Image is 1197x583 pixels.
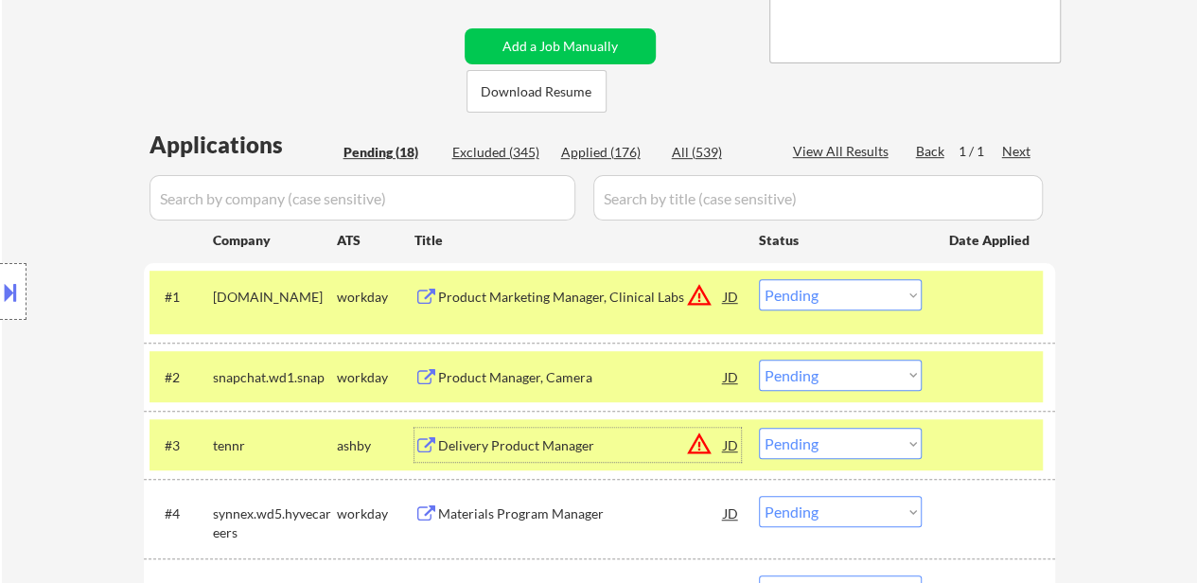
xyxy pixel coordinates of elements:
[337,368,414,387] div: workday
[438,504,724,523] div: Materials Program Manager
[452,143,547,162] div: Excluded (345)
[949,231,1032,250] div: Date Applied
[686,431,713,457] button: warning_amber
[165,504,198,523] div: #4
[672,143,766,162] div: All (539)
[343,143,438,162] div: Pending (18)
[213,504,337,541] div: synnex.wd5.hyvecareers
[593,175,1043,221] input: Search by title (case sensitive)
[337,288,414,307] div: workday
[1002,142,1032,161] div: Next
[466,70,607,113] button: Download Resume
[722,428,741,462] div: JD
[438,368,724,387] div: Product Manager, Camera
[414,231,741,250] div: Title
[337,436,414,455] div: ashby
[916,142,946,161] div: Back
[759,222,922,256] div: Status
[438,436,724,455] div: Delivery Product Manager
[150,175,575,221] input: Search by company (case sensitive)
[465,28,656,64] button: Add a Job Manually
[959,142,1002,161] div: 1 / 1
[722,279,741,313] div: JD
[722,496,741,530] div: JD
[722,360,741,394] div: JD
[793,142,894,161] div: View All Results
[561,143,656,162] div: Applied (176)
[337,504,414,523] div: workday
[337,231,414,250] div: ATS
[686,282,713,309] button: warning_amber
[438,288,724,307] div: Product Marketing Manager, Clinical Labs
